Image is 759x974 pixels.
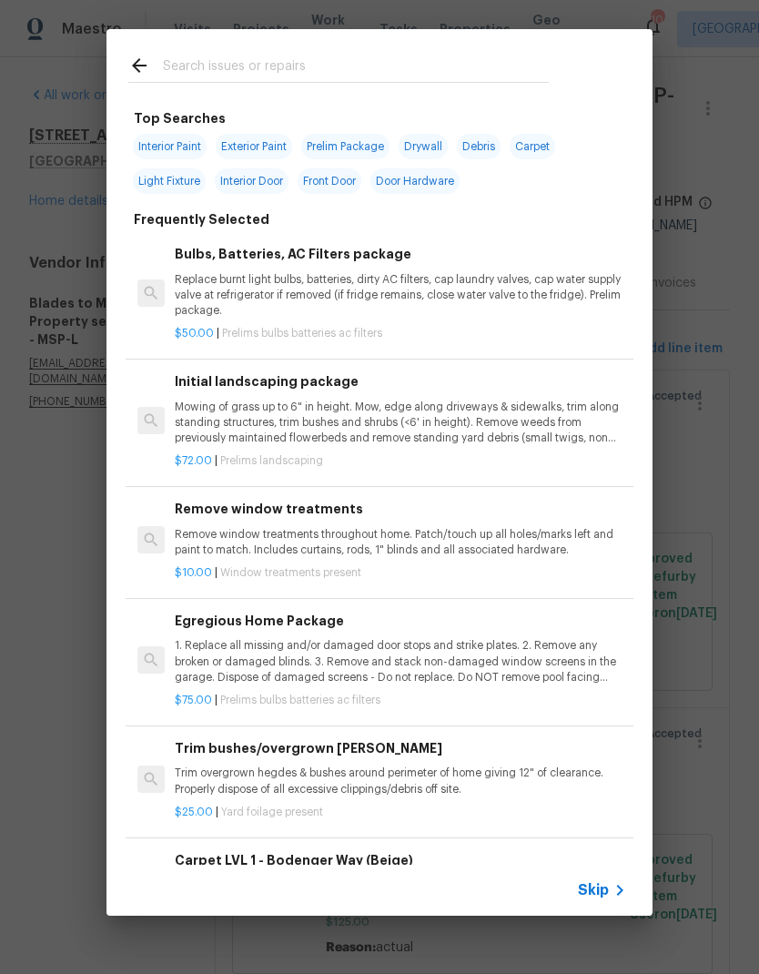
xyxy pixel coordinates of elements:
[133,168,206,194] span: Light Fixture
[301,134,390,159] span: Prelim Package
[220,567,361,578] span: Window treatments present
[175,850,626,870] h6: Carpet LVL 1 - Bodenger Way (Beige)
[134,209,269,229] h6: Frequently Selected
[175,693,626,708] p: |
[175,611,626,631] h6: Egregious Home Package
[133,134,207,159] span: Interior Paint
[175,766,626,796] p: Trim overgrown hegdes & bushes around perimeter of home giving 12" of clearance. Properly dispose...
[457,134,501,159] span: Debris
[175,565,626,581] p: |
[175,400,626,446] p: Mowing of grass up to 6" in height. Mow, edge along driveways & sidewalks, trim along standing st...
[175,272,626,319] p: Replace burnt light bulbs, batteries, dirty AC filters, cap laundry valves, cap water supply valv...
[175,527,626,558] p: Remove window treatments throughout home. Patch/touch up all holes/marks left and paint to match....
[578,881,609,899] span: Skip
[216,134,292,159] span: Exterior Paint
[134,108,226,128] h6: Top Searches
[175,499,626,519] h6: Remove window treatments
[175,244,626,264] h6: Bulbs, Batteries, AC Filters package
[175,455,212,466] span: $72.00
[163,55,549,82] input: Search issues or repairs
[175,328,214,339] span: $50.00
[175,638,626,685] p: 1. Replace all missing and/or damaged door stops and strike plates. 2. Remove any broken or damag...
[175,371,626,391] h6: Initial landscaping package
[220,695,380,705] span: Prelims bulbs batteries ac filters
[175,567,212,578] span: $10.00
[175,807,213,817] span: $25.00
[215,168,288,194] span: Interior Door
[220,455,323,466] span: Prelims landscaping
[510,134,555,159] span: Carpet
[399,134,448,159] span: Drywall
[222,328,382,339] span: Prelims bulbs batteries ac filters
[175,326,626,341] p: |
[175,738,626,758] h6: Trim bushes/overgrown [PERSON_NAME]
[221,807,323,817] span: Yard foilage present
[175,805,626,820] p: |
[175,695,212,705] span: $75.00
[370,168,460,194] span: Door Hardware
[298,168,361,194] span: Front Door
[175,453,626,469] p: |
